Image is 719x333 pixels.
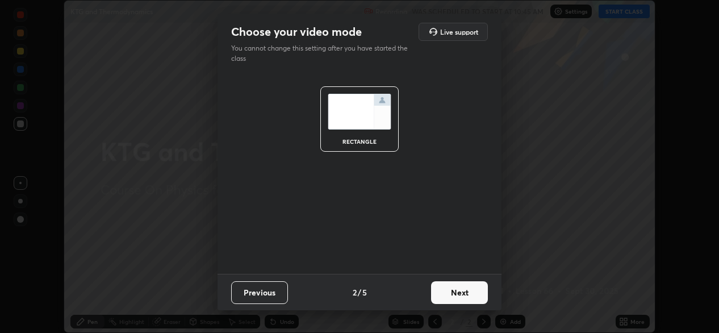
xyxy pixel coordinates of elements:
[231,24,362,39] h2: Choose your video mode
[358,286,361,298] h4: /
[231,43,415,64] p: You cannot change this setting after you have started the class
[440,28,478,35] h5: Live support
[337,139,382,144] div: rectangle
[431,281,488,304] button: Next
[353,286,357,298] h4: 2
[328,94,391,130] img: normalScreenIcon.ae25ed63.svg
[231,281,288,304] button: Previous
[362,286,367,298] h4: 5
